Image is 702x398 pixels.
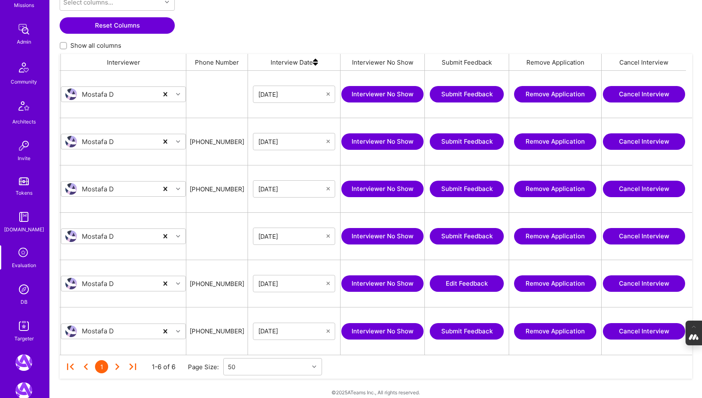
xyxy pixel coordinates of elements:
div: Evaluation [12,261,36,270]
div: Interviewer No Show [341,54,425,70]
img: User Avatar [65,183,77,195]
button: Interviewer No Show [341,323,424,340]
div: Admin [17,37,31,46]
button: Reset Columns [60,17,175,34]
button: Interviewer No Show [341,181,424,197]
input: Select Date... [258,185,327,193]
div: 50 [228,363,235,371]
img: User Avatar [65,88,77,100]
input: Select Date... [258,137,327,146]
i: icon Chevron [312,365,316,369]
div: Missions [14,1,34,9]
div: Tokens [16,189,32,197]
button: Cancel Interview [603,181,685,197]
i: icon Chevron [176,234,180,238]
button: Cancel Interview [603,86,685,102]
button: Cancel Interview [603,228,685,244]
div: Page Size: [188,363,223,371]
button: Submit Feedback [430,133,504,150]
div: DB [21,298,28,306]
button: Interviewer No Show [341,275,424,292]
div: Architects [12,117,36,126]
div: [DOMAIN_NAME] [4,225,44,234]
i: icon Chevron [176,140,180,144]
div: 1-6 of 6 [152,363,176,371]
div: Cancel Interview [602,54,686,70]
button: Remove Application [514,275,596,292]
img: Architects [14,98,34,117]
button: Interviewer No Show [341,86,424,102]
div: Community [11,77,37,86]
div: [PHONE_NUMBER] [190,137,244,146]
button: Cancel Interview [603,323,685,340]
button: Edit Feedback [430,275,504,292]
img: Invite [16,137,32,154]
img: User Avatar [65,230,77,242]
img: admin teamwork [16,21,32,37]
button: Interviewer No Show [341,133,424,150]
div: [PHONE_NUMBER] [190,327,244,335]
div: Interviewer [61,54,186,70]
button: Submit Feedback [430,323,504,340]
button: Submit Feedback [430,181,504,197]
i: icon Chevron [176,282,180,286]
button: Remove Application [514,133,596,150]
img: User Avatar [65,136,77,147]
div: Targeter [14,334,34,343]
div: Interview Date [248,54,341,70]
span: Show all columns [70,41,121,50]
div: [PHONE_NUMBER] [190,185,244,193]
button: Cancel Interview [603,275,685,292]
input: Select Date... [258,232,327,240]
img: A.Team: Leading A.Team's Marketing & DemandGen [16,354,32,371]
img: tokens [19,177,29,185]
img: guide book [16,209,32,225]
button: Interviewer No Show [341,228,424,244]
button: Cancel Interview [603,133,685,150]
button: Remove Application [514,86,596,102]
button: Remove Application [514,228,596,244]
i: icon Chevron [176,92,180,96]
div: Phone Number [186,54,248,70]
button: Submit Feedback [430,86,504,102]
img: Skill Targeter [16,318,32,334]
div: 1 [95,360,108,373]
i: icon Chevron [176,329,180,333]
input: Select Date... [258,327,327,335]
img: User Avatar [65,326,77,337]
div: [PHONE_NUMBER] [190,279,244,288]
button: Remove Application [514,323,596,340]
input: Select Date... [258,279,327,288]
img: Admin Search [16,281,32,298]
div: Invite [18,154,30,163]
div: Remove Application [509,54,602,70]
img: Community [14,58,34,77]
i: icon Chevron [176,187,180,191]
button: Remove Application [514,181,596,197]
input: Select Date... [258,90,327,98]
div: Submit Feedback [425,54,509,70]
a: A.Team: Leading A.Team's Marketing & DemandGen [14,354,34,371]
img: User Avatar [65,278,77,289]
button: Submit Feedback [430,228,504,244]
i: icon SelectionTeam [16,245,32,261]
img: sort [313,54,318,70]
